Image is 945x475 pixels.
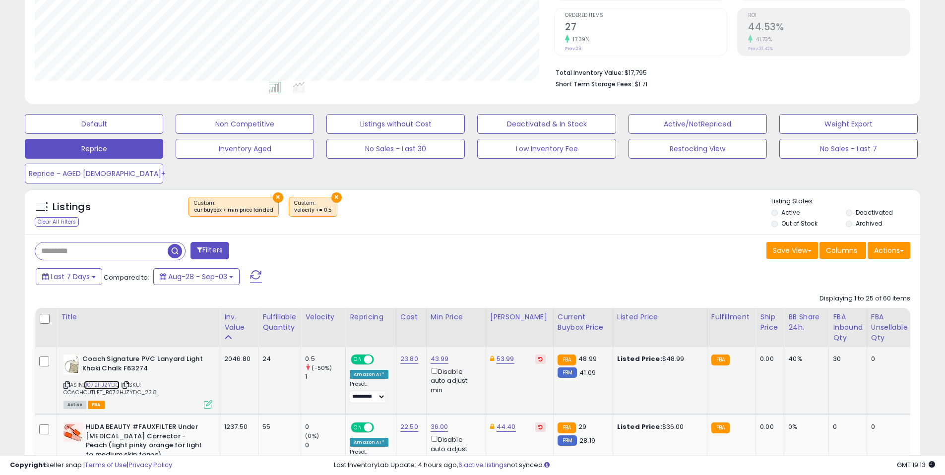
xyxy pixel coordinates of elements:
[871,312,908,343] div: FBA Unsellable Qty
[856,208,893,217] label: Deactivated
[766,242,818,259] button: Save View
[63,422,83,441] img: 41ThoP0ZrHL._SL40_.jpg
[350,312,392,322] div: Repricing
[781,219,818,228] label: Out of Stock
[273,192,283,203] button: ×
[569,36,589,43] small: 17.39%
[711,422,730,433] small: FBA
[305,432,319,440] small: (0%)
[833,312,863,343] div: FBA inbound Qty
[224,312,254,333] div: Inv. value
[82,355,203,375] b: Coach Signature PVC Lanyard Light Khaki Chalk F63274
[477,114,616,134] button: Deactivated & In Stock
[748,46,773,52] small: Prev: 31.42%
[558,422,576,433] small: FBA
[458,460,507,470] a: 6 active listings
[194,207,273,214] div: cur buybox < min price landed
[565,13,727,18] span: Ordered Items
[579,436,595,445] span: 28.19
[326,139,465,159] button: No Sales - Last 30
[431,312,482,322] div: Min Price
[634,79,647,89] span: $1.71
[490,312,549,322] div: [PERSON_NAME]
[373,356,388,364] span: OFF
[350,370,388,379] div: Amazon AI *
[352,356,364,364] span: ON
[400,354,418,364] a: 23.80
[788,355,821,363] div: 40%
[556,66,903,78] li: $17,795
[788,312,824,333] div: BB Share 24h.
[497,422,516,432] a: 44.40
[61,312,216,322] div: Title
[711,312,752,322] div: Fulfillment
[617,422,699,431] div: $36.00
[629,114,767,134] button: Active/NotRepriced
[556,68,623,77] b: Total Inventory Value:
[35,217,79,227] div: Clear All Filters
[25,114,163,134] button: Default
[868,242,910,259] button: Actions
[400,312,422,322] div: Cost
[63,355,80,374] img: 411+aPEvoIL._SL40_.jpg
[88,401,105,409] span: FBA
[25,164,163,183] button: Reprice - AGED [DEMOGRAPHIC_DATA]+
[565,21,727,35] h2: 27
[856,219,882,228] label: Archived
[579,368,596,377] span: 41.09
[153,268,240,285] button: Aug-28 - Sep-03
[565,46,581,52] small: Prev: 23
[331,192,342,203] button: ×
[168,272,227,282] span: Aug-28 - Sep-03
[497,354,514,364] a: 53.99
[224,355,251,363] div: 2046.80
[194,199,273,214] span: Custom:
[558,355,576,365] small: FBA
[431,354,449,364] a: 43.99
[431,366,478,395] div: Disable auto adjust min
[578,354,597,363] span: 48.99
[819,294,910,303] div: Displaying 1 to 25 of 60 items
[431,422,448,432] a: 36.00
[176,114,314,134] button: Non Competitive
[871,422,904,431] div: 0
[871,355,904,363] div: 0
[350,438,388,447] div: Amazon AI *
[224,422,251,431] div: 1237.50
[334,461,935,470] div: Last InventoryLab Update: 4 hours ago, not synced.
[400,422,418,432] a: 22.50
[760,422,776,431] div: 0.00
[350,381,388,403] div: Preset:
[819,242,866,259] button: Columns
[36,268,102,285] button: Last 7 Days
[85,460,127,470] a: Terms of Use
[190,242,229,259] button: Filters
[305,441,345,450] div: 0
[312,364,332,372] small: (-50%)
[86,422,206,462] b: HUDA BEAUTY #FAUXFILTER Under [MEDICAL_DATA] Corrector - Peach (light pinky orange for light to m...
[84,381,120,389] a: B072HJZYDC
[556,80,633,88] b: Short Term Storage Fees:
[63,381,157,396] span: | SKU: COACHOUTLET_B072HJZYDC_23.8
[826,245,857,255] span: Columns
[779,139,918,159] button: No Sales - Last 7
[305,312,341,322] div: Velocity
[373,423,388,432] span: OFF
[305,422,345,431] div: 0
[558,367,577,378] small: FBM
[788,422,821,431] div: 0%
[104,273,149,282] span: Compared to:
[294,207,332,214] div: velocity <= 0.5
[10,461,172,470] div: seller snap | |
[753,36,772,43] small: 41.73%
[711,355,730,365] small: FBA
[617,312,703,322] div: Listed Price
[63,401,86,409] span: All listings currently available for purchase on Amazon
[781,208,800,217] label: Active
[262,422,293,431] div: 55
[897,460,935,470] span: 2025-09-11 19:13 GMT
[326,114,465,134] button: Listings without Cost
[63,355,212,408] div: ASIN:
[128,460,172,470] a: Privacy Policy
[294,199,332,214] span: Custom:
